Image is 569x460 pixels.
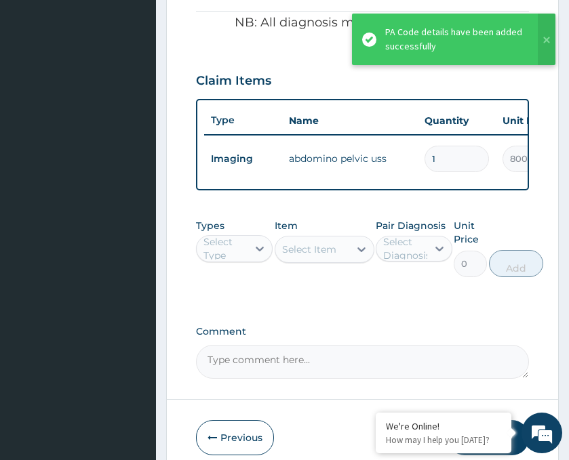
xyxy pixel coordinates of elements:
[282,145,418,172] td: abdomino pelvic uss
[386,420,501,432] div: We're Online!
[282,107,418,134] th: Name
[79,142,187,278] span: We're online!
[25,68,55,102] img: d_794563401_company_1708531726252_794563401
[385,25,525,54] div: PA Code details have been added successfully
[489,250,543,277] button: Add
[275,219,298,232] label: Item
[418,107,496,134] th: Quantity
[196,14,528,32] p: NB: All diagnosis must be linked to a claim item
[204,146,282,171] td: Imaging
[196,220,224,232] label: Types
[376,219,446,232] label: Pair Diagnosis
[196,420,274,455] button: Previous
[222,7,255,39] div: Minimize live chat window
[386,434,501,446] p: How may I help you today?
[71,76,228,93] div: Chat with us now
[383,235,431,262] div: Select Diagnosis
[196,326,528,337] label: Comment
[204,108,282,133] th: Type
[7,312,258,359] textarea: Type your message and hit 'Enter'
[454,219,487,246] label: Unit Price
[196,74,271,89] h3: Claim Items
[203,235,246,262] div: Select Type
